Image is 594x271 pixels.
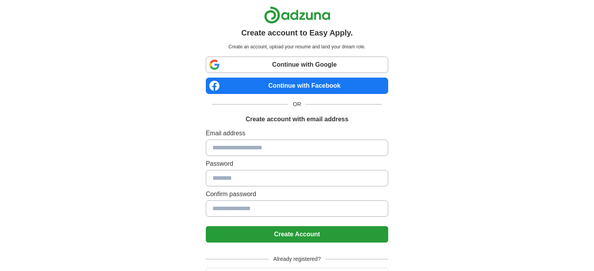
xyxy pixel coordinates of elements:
img: Adzuna logo [264,6,330,24]
button: Create Account [206,226,388,243]
p: Create an account, upload your resume and land your dream role. [207,43,387,50]
label: Password [206,159,388,168]
label: Email address [206,129,388,138]
span: OR [288,100,306,108]
a: Continue with Google [206,57,388,73]
span: Already registered? [269,255,325,263]
h1: Create account to Easy Apply. [241,27,353,39]
label: Confirm password [206,190,388,199]
a: Continue with Facebook [206,78,388,94]
h1: Create account with email address [246,115,348,124]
